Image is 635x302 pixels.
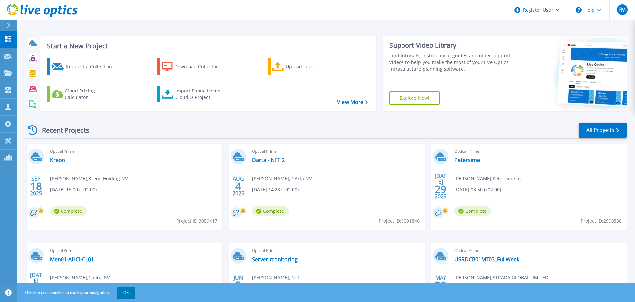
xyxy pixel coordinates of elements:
[50,186,97,193] span: [DATE] 15:00 (+02:00)
[454,247,623,254] span: Optical Prime
[65,88,118,101] div: Cloud Pricing Calculator
[434,174,447,198] div: [DATE] 2025
[389,41,514,50] div: Support Video Library
[50,247,218,254] span: Optical Prime
[50,274,110,281] span: [PERSON_NAME] , Galloo NV
[579,123,627,138] a: All Projects
[50,256,94,263] a: Men01-AHCI-CL01
[47,86,121,102] a: Cloud Pricing Calculator
[252,186,299,193] span: [DATE] 14:28 (+02:00)
[454,175,522,182] span: [PERSON_NAME] , Petersime nv
[30,183,42,189] span: 18
[25,122,98,138] div: Recent Projects
[454,157,480,163] a: Petersime
[389,91,440,105] a: Explore Now!
[252,247,420,254] span: Optical Prime
[174,60,227,73] div: Download Collector
[232,174,245,198] div: AUG 2025
[252,206,289,216] span: Complete
[337,99,368,105] a: View More
[581,217,622,225] span: Project ID: 2993838
[50,157,65,163] a: Kreon
[286,60,339,73] div: Upload Files
[47,58,121,75] a: Request a Collection
[454,274,548,281] span: [PERSON_NAME] , STRADA GLOBAL LIMITED
[252,175,312,182] span: [PERSON_NAME] , D'Arta NV
[435,282,446,288] span: 28
[30,174,42,198] div: SEP 2025
[50,148,218,155] span: Optical Prime
[252,256,298,263] a: Server monitoring
[50,175,128,182] span: [PERSON_NAME] , Kreon Holding NV
[454,148,623,155] span: Optical Prime
[618,7,626,12] span: FM
[252,148,420,155] span: Optical Prime
[389,52,514,72] div: Find tutorials, instructional guides and other support videos to help you make the most of your L...
[176,217,217,225] span: Project ID: 3059417
[50,206,87,216] span: Complete
[454,256,519,263] a: USRDCB01MT03_FullWeek
[435,186,446,192] span: 29
[232,273,245,297] div: JUN 2025
[66,60,119,73] div: Request a Collection
[235,282,241,288] span: 5
[30,273,42,297] div: [DATE] 2025
[379,217,420,225] span: Project ID: 3001846
[157,58,231,75] a: Download Collector
[47,42,368,50] h3: Start a New Project
[18,287,135,299] span: This site uses cookies to track your navigation.
[252,157,285,163] a: Darta - NTT 2
[454,206,491,216] span: Complete
[454,186,501,193] span: [DATE] 08:50 (+02:00)
[235,183,241,189] span: 4
[175,88,227,101] div: Import Phone Home CloudIQ Project
[117,287,135,299] button: OK
[252,274,299,281] span: [PERSON_NAME] , Dell
[434,273,447,297] div: MAY 2025
[268,58,341,75] a: Upload Files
